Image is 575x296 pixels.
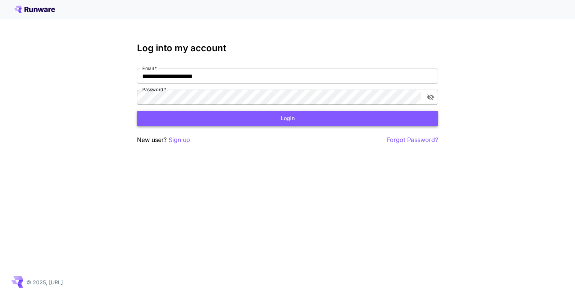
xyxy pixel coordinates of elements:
[142,86,166,93] label: Password
[169,135,190,145] button: Sign up
[137,111,438,126] button: Login
[137,135,190,145] p: New user?
[387,135,438,145] button: Forgot Password?
[137,43,438,53] h3: Log into my account
[26,278,63,286] p: © 2025, [URL]
[142,65,157,72] label: Email
[424,90,437,104] button: toggle password visibility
